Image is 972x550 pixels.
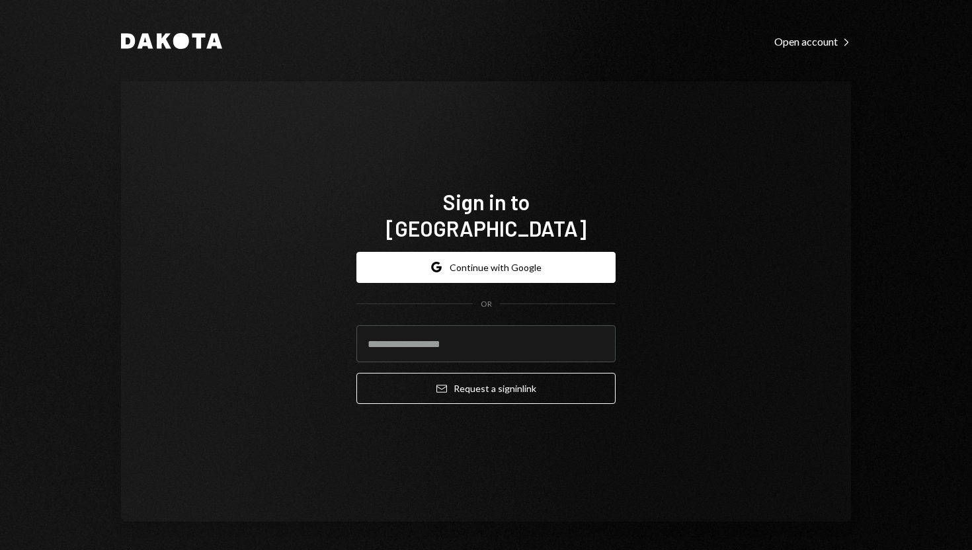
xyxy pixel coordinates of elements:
[356,252,616,283] button: Continue with Google
[481,299,492,310] div: OR
[774,35,851,48] div: Open account
[356,188,616,241] h1: Sign in to [GEOGRAPHIC_DATA]
[356,373,616,404] button: Request a signinlink
[774,34,851,48] a: Open account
